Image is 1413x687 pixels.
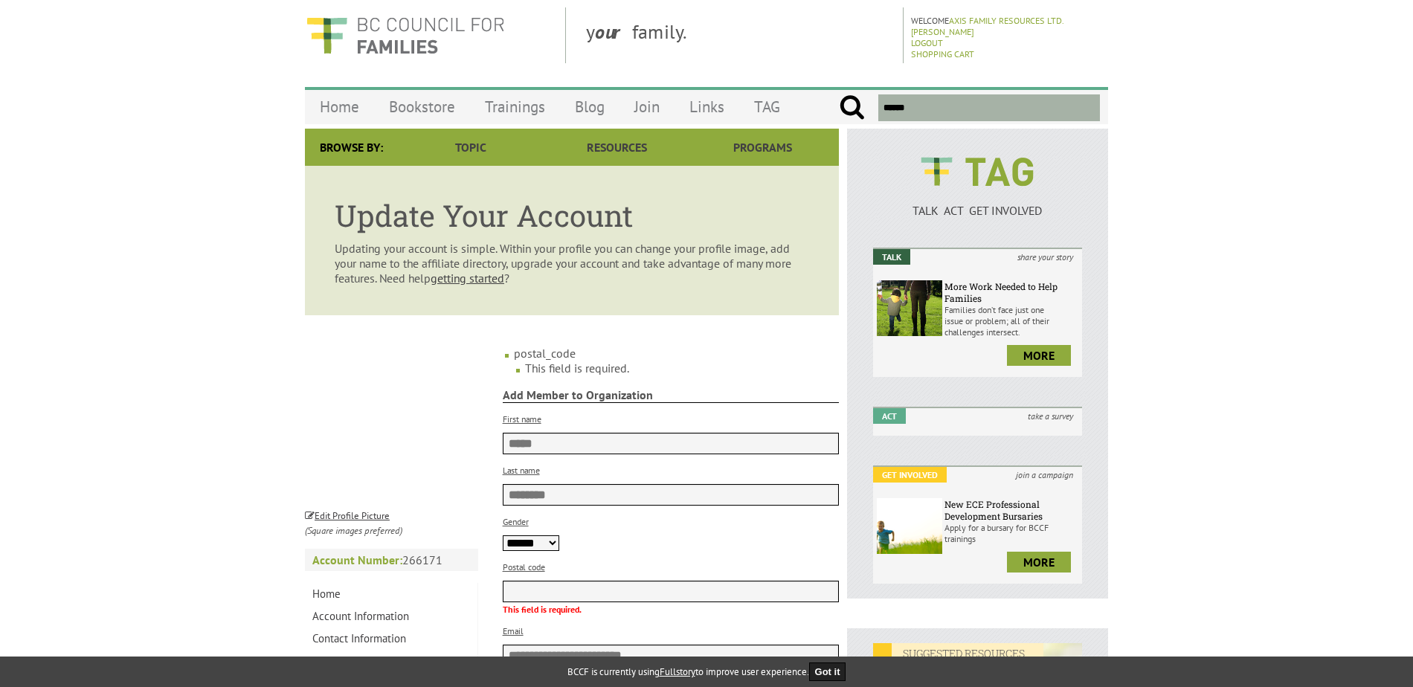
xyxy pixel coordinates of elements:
[1007,552,1071,572] a: more
[503,561,545,572] label: Postal code
[305,583,477,605] a: Home
[944,522,1078,544] p: Apply for a bursary for BCCF trainings
[690,129,836,166] a: Programs
[944,304,1078,338] p: Families don’t face just one issue or problem; all of their challenges intersect.
[305,524,402,537] i: (Square images preferred)
[503,625,524,636] label: Email
[305,549,478,571] p: 266171
[503,465,540,476] label: Last name
[374,89,470,124] a: Bookstore
[503,604,840,615] p: This field is required.
[944,280,1078,304] h6: More Work Needed to Help Families
[305,166,839,315] article: Updating your account is simple. Within your profile you can change your profile image, add your ...
[911,15,1104,37] p: Welcome
[305,509,390,522] small: Edit Profile Picture
[619,89,675,124] a: Join
[660,665,695,678] a: Fullstory
[305,605,477,628] a: Account Information
[525,361,840,375] li: This field is required.
[809,662,846,681] button: Got it
[335,196,809,235] h1: Update Your Account
[1019,408,1082,424] i: take a survey
[560,89,619,124] a: Blog
[305,129,398,166] div: Browse By:
[873,408,906,424] em: Act
[574,7,904,63] div: y family.
[1007,467,1082,483] i: join a campaign
[910,143,1044,200] img: BCCF's TAG Logo
[305,628,477,650] a: Contact Information
[739,89,795,124] a: TAG
[1007,345,1071,366] a: more
[911,37,943,48] a: Logout
[544,129,689,166] a: Resources
[873,249,910,265] em: Talk
[911,48,974,59] a: Shopping Cart
[431,271,504,286] a: getting started
[503,413,541,425] label: First name
[305,89,374,124] a: Home
[305,650,477,672] a: Account Preferences
[911,15,1063,37] a: Axis Family Resources Ltd. [PERSON_NAME]
[398,129,544,166] a: Topic
[873,188,1082,218] a: TALK ACT GET INVOLVED
[944,498,1078,522] h6: New ECE Professional Development Bursaries
[503,516,529,527] label: Gender
[1008,249,1082,265] i: share your story
[675,89,739,124] a: Links
[312,552,402,567] strong: Account Number:
[873,203,1082,218] p: TALK ACT GET INVOLVED
[873,643,1043,663] em: SUGGESTED RESOURCES
[595,19,632,44] strong: our
[305,507,390,522] a: Edit Profile Picture
[503,387,840,403] strong: Add Member to Organization
[839,94,865,121] input: Submit
[873,467,947,483] em: Get Involved
[470,89,560,124] a: Trainings
[305,7,506,63] img: BC Council for FAMILIES
[514,346,840,375] li: postal_code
